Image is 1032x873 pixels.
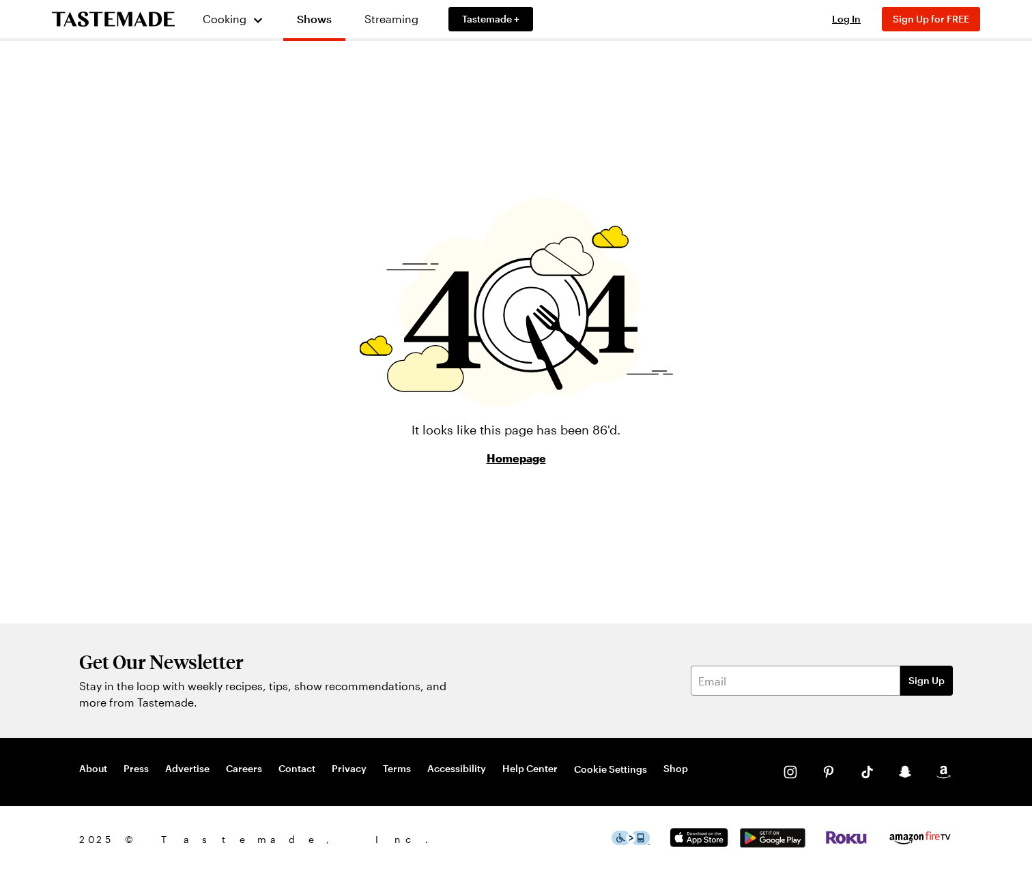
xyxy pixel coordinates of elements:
[79,832,612,847] span: 2025 © Tastemade, Inc.
[612,834,650,847] a: This icon serves as a link to download the Level Access assistive technology app for individuals ...
[202,3,264,35] button: Cooking
[278,763,315,776] a: Contact
[487,450,546,467] a: Homepage
[825,831,868,844] img: Roku
[332,763,367,776] a: Privacy
[740,837,805,850] a: Google Play
[502,763,558,776] a: Help Center
[462,12,519,26] span: Tastemade +
[825,833,868,846] a: Roku
[79,763,107,776] a: About
[52,12,175,27] a: To Tastemade Home Page
[887,836,953,849] a: Amazon Fire TV
[79,763,688,776] nav: Footer
[448,7,533,31] a: Tastemade +
[283,3,345,41] a: Shows
[383,763,411,776] a: Terms
[900,666,953,696] button: Sign Up
[691,666,900,696] input: Email
[360,198,673,406] img: 404
[666,836,732,849] a: App Store
[887,829,953,847] img: Amazon Fire TV
[226,763,262,776] a: Careers
[832,13,861,25] span: Log In
[740,828,805,848] img: Google Play
[124,763,149,776] a: Press
[908,674,945,687] span: Sign Up
[79,678,455,711] p: Stay in the loop with weekly recipes, tips, show recommendations, and more from Tastemade.
[165,763,210,776] a: Advertise
[882,7,980,31] button: Sign Up for FREE
[819,12,874,26] button: Log In
[203,12,246,25] span: Cooking
[612,831,650,845] img: This icon serves as a link to download the Level Access assistive technology app for individuals ...
[666,828,732,848] img: App Store
[893,13,969,25] span: Sign Up for FREE
[79,651,455,672] h2: Get Our Newsletter
[574,763,647,776] button: Cookie Settings
[412,420,620,439] p: It looks like this page has been 86'd.
[663,763,688,776] a: Shop
[427,763,486,776] a: Accessibility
